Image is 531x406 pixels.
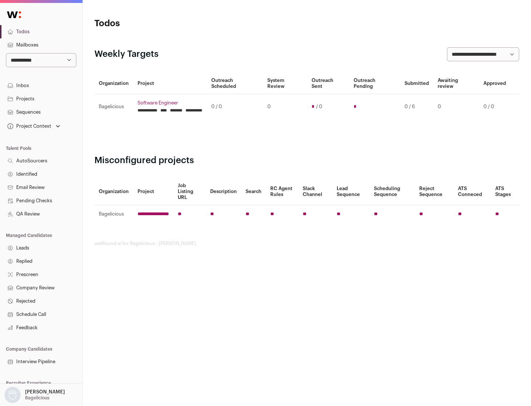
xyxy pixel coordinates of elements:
span: / 0 [316,104,322,110]
td: Bagelicious [94,94,133,120]
td: Bagelicious [94,205,133,223]
th: Approved [479,73,510,94]
th: Submitted [400,73,433,94]
td: 0 / 6 [400,94,433,120]
th: Project [133,73,207,94]
footer: wellfound:ai for Bagelicious - [PERSON_NAME] [94,241,519,247]
th: Description [206,178,241,205]
th: RC Agent Rules [266,178,298,205]
th: Search [241,178,266,205]
th: Lead Sequence [332,178,369,205]
a: Software Engineer [138,100,202,106]
button: Open dropdown [6,121,62,131]
p: Bagelicious [25,395,49,401]
th: Organization [94,178,133,205]
td: 0 / 0 [479,94,510,120]
h1: Todos [94,18,236,30]
th: Slack Channel [298,178,332,205]
th: Outreach Sent [307,73,350,94]
th: Outreach Pending [349,73,400,94]
button: Open dropdown [3,387,66,403]
td: 0 [263,94,307,120]
td: 0 / 0 [207,94,263,120]
th: Organization [94,73,133,94]
th: Awaiting review [433,73,479,94]
div: Project Context [6,123,51,129]
h2: Misconfigured projects [94,155,519,166]
th: Project [133,178,173,205]
th: Scheduling Sequence [369,178,415,205]
p: [PERSON_NAME] [25,389,65,395]
img: Wellfound [3,7,25,22]
h2: Weekly Targets [94,48,159,60]
th: ATS Stages [491,178,519,205]
th: Reject Sequence [415,178,454,205]
th: Job Listing URL [173,178,206,205]
th: System Review [263,73,307,94]
th: Outreach Scheduled [207,73,263,94]
td: 0 [433,94,479,120]
img: nopic.png [4,387,21,403]
th: ATS Conneced [454,178,490,205]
